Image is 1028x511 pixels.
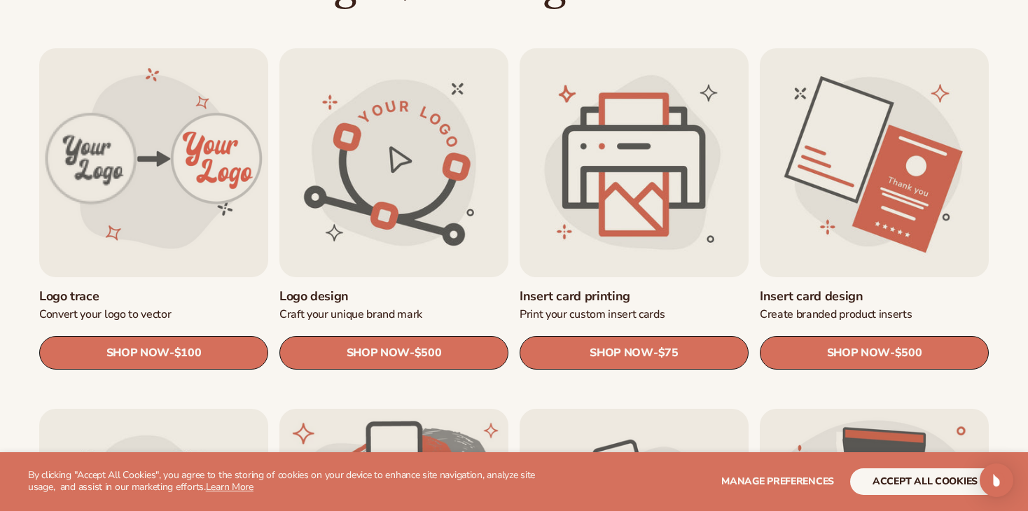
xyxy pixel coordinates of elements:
[760,336,989,370] a: SHOP NOW- $500
[520,336,749,370] a: SHOP NOW- $75
[895,346,922,360] span: $500
[28,470,546,493] p: By clicking "Accept All Cookies", you agree to the storing of cookies on your device to enhance s...
[590,346,653,360] span: SHOP NOW
[980,463,1013,497] div: Open Intercom Messenger
[279,288,508,304] a: Logo design
[106,346,169,360] span: SHOP NOW
[206,480,253,493] a: Learn More
[279,336,508,370] a: SHOP NOW- $500
[721,475,834,488] span: Manage preferences
[658,346,679,360] span: $75
[174,346,202,360] span: $100
[850,468,1000,495] button: accept all cookies
[760,288,989,304] a: Insert card design
[347,346,410,360] span: SHOP NOW
[39,288,268,304] a: Logo trace
[39,336,268,370] a: SHOP NOW- $100
[827,346,890,360] span: SHOP NOW
[520,288,749,304] a: Insert card printing
[721,468,834,495] button: Manage preferences
[415,346,442,360] span: $500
